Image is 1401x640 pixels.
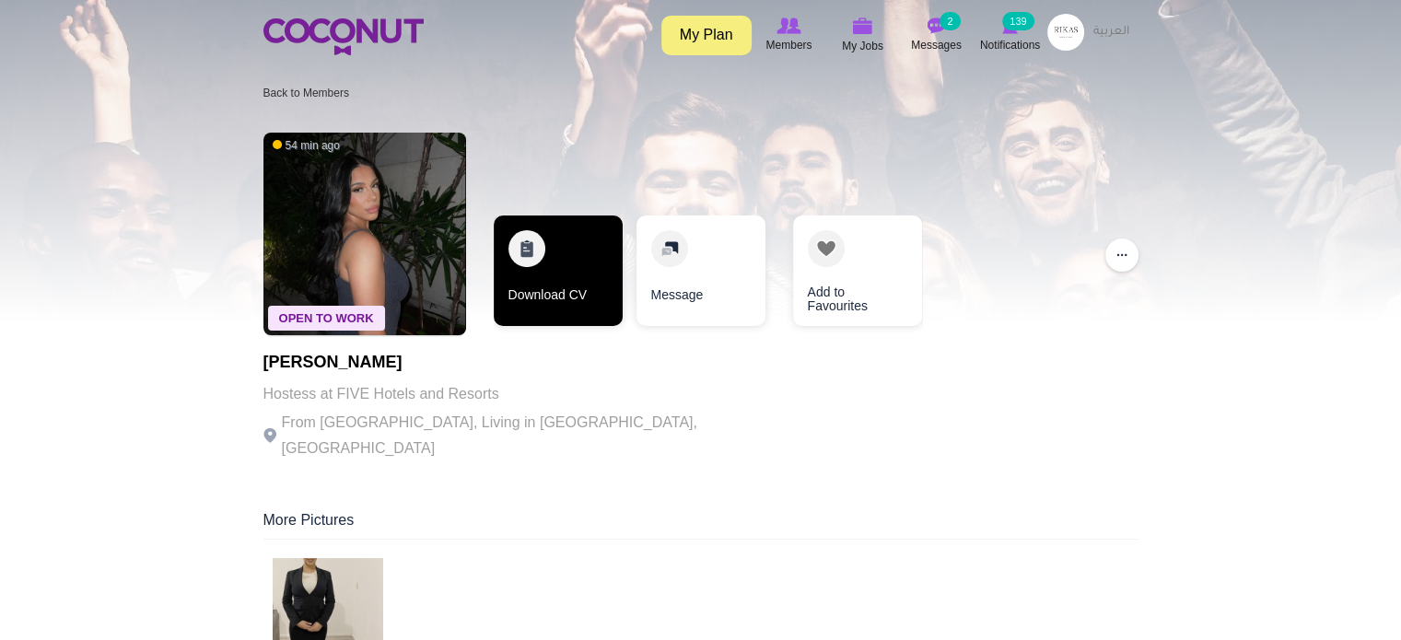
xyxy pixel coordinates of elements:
a: Add to Favourites [793,215,922,326]
div: 1 / 3 [494,215,623,335]
p: Hostess at FIVE Hotels and Resorts [263,381,770,407]
span: Notifications [980,36,1040,54]
span: Open To Work [268,306,385,331]
div: More Pictures [263,510,1138,540]
img: Browse Members [776,17,800,34]
div: 2 / 3 [636,215,765,335]
a: Notifications Notifications 139 [974,14,1047,56]
h1: [PERSON_NAME] [263,354,770,372]
img: Messages [928,17,946,34]
img: Notifications [1002,17,1018,34]
span: 54 min ago [273,138,340,154]
p: From [GEOGRAPHIC_DATA], Living in [GEOGRAPHIC_DATA], [GEOGRAPHIC_DATA] [263,410,770,461]
button: ... [1105,239,1138,272]
img: Home [263,18,424,55]
a: My Plan [661,16,752,55]
a: Back to Members [263,87,349,99]
a: Messages Messages 2 [900,14,974,56]
span: Members [765,36,811,54]
div: 3 / 3 [779,215,908,335]
small: 139 [1002,12,1033,30]
a: Browse Members Members [753,14,826,56]
span: My Jobs [842,37,883,55]
small: 2 [940,12,960,30]
img: My Jobs [853,17,873,34]
a: Message [636,215,765,326]
span: Messages [911,36,962,54]
a: My Jobs My Jobs [826,14,900,57]
a: Download CV [494,215,623,326]
a: العربية [1084,14,1138,51]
